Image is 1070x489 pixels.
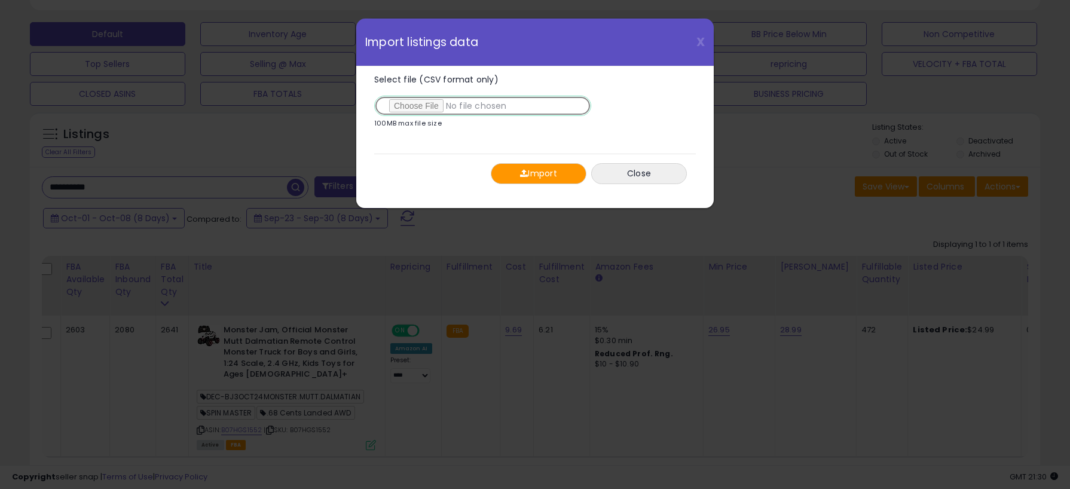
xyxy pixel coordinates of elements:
span: Select file (CSV format only) [374,74,499,85]
span: Import listings data [365,36,478,48]
button: Import [491,163,586,184]
button: Close [591,163,687,184]
p: 100MB max file size [374,120,442,127]
span: X [696,33,705,50]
